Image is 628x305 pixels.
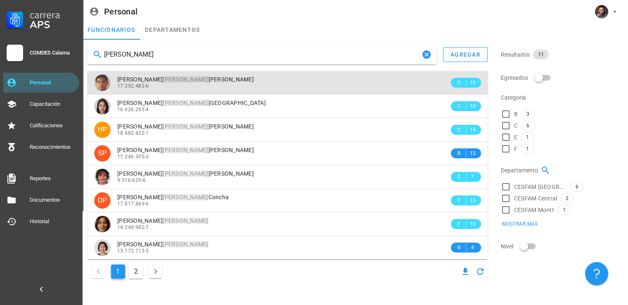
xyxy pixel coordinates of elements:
[104,7,137,16] div: Personal
[514,183,567,191] span: CESFAM [GEOGRAPHIC_DATA]
[30,50,76,56] div: COMDES Calama
[526,110,529,119] span: 3
[514,110,518,118] span: B
[566,194,569,203] span: 2
[469,220,476,228] span: 10
[469,173,476,181] span: 7
[163,76,208,83] mark: [PERSON_NAME]
[30,122,76,129] div: Calificaciones
[140,20,205,40] a: departamentos
[497,218,543,230] button: Mostrar más
[117,107,149,112] span: 16.926.293-4
[149,265,162,278] button: Página siguiente
[501,236,623,256] div: Nivel
[538,50,544,60] span: 11
[456,79,462,87] span: C
[456,196,462,205] span: C
[514,122,518,130] span: C
[526,133,529,142] span: 1
[3,190,79,210] a: Documentos
[456,126,462,134] span: C
[117,123,254,130] span: [PERSON_NAME] [PERSON_NAME]
[30,218,76,225] div: Historial
[117,177,146,183] span: 9.516.629-6
[456,149,462,157] span: B
[563,205,566,214] span: 1
[450,51,481,58] div: agregar
[514,145,517,153] span: F
[117,217,209,224] span: [PERSON_NAME]
[469,243,476,252] span: 4
[117,248,149,254] span: 13.172.713-5
[30,79,76,86] div: Personal
[117,154,149,160] span: 17.246.305-3
[129,264,143,279] button: Ir a la página 2
[30,175,76,182] div: Reportes
[98,145,107,162] span: SP
[501,88,623,107] div: Categoria
[456,173,462,181] span: C
[469,149,476,157] span: 15
[117,201,149,207] span: 17.017.869-6
[117,130,149,136] span: 18.482.422-1
[163,123,208,130] mark: [PERSON_NAME]
[501,160,623,180] div: Departamento
[83,20,140,40] a: funcionarios
[94,169,111,185] div: avatar
[3,169,79,188] a: Reportes
[514,133,517,141] span: E
[117,147,254,153] span: [PERSON_NAME] [PERSON_NAME]
[163,241,208,248] mark: [PERSON_NAME]
[30,144,76,150] div: Reconocimientos
[117,170,254,177] span: [PERSON_NAME] [PERSON_NAME]
[94,239,111,256] div: avatar
[117,224,149,230] span: 14.249.982-7
[94,192,111,209] div: avatar
[514,194,557,203] span: CESFAM Central
[469,102,476,110] span: 10
[163,100,208,106] mark: [PERSON_NAME]
[469,196,476,205] span: 15
[94,122,111,138] div: avatar
[117,76,254,83] span: [PERSON_NAME] [PERSON_NAME]
[501,45,623,64] div: Resultados
[98,192,107,209] span: DP
[3,137,79,157] a: Reconocimientos
[526,144,529,153] span: 1
[469,79,476,87] span: 10
[104,48,420,61] input: Buscar funcionarios…
[30,10,76,20] div: Carrera
[3,73,79,93] a: Personal
[163,217,208,224] mark: [PERSON_NAME]
[117,194,229,200] span: [PERSON_NAME] Concha
[3,212,79,231] a: Historial
[117,241,209,248] span: [PERSON_NAME]
[111,264,125,279] button: Página actual, página 1
[456,102,462,110] span: C
[422,50,431,60] button: Clear
[30,197,76,203] div: Documentos
[163,147,208,153] mark: [PERSON_NAME]
[443,47,488,62] button: agregar
[3,94,79,114] a: Capacitación
[88,262,166,281] nav: Navegación de paginación
[30,20,76,30] div: APS
[98,122,107,138] span: HP
[163,194,208,200] mark: [PERSON_NAME]
[469,126,476,134] span: 14
[501,68,623,88] div: Egresados
[3,116,79,136] a: Calificaciones
[94,98,111,114] div: avatar
[502,221,538,227] span: Mostrar más
[514,206,554,214] span: CESFAM Montt
[117,83,149,89] span: 17.392.483-6
[595,5,608,18] div: avatar
[163,170,208,177] mark: [PERSON_NAME]
[94,216,111,232] div: avatar
[456,220,462,228] span: F
[94,145,111,162] div: avatar
[117,100,266,106] span: [PERSON_NAME] [GEOGRAPHIC_DATA]
[576,182,578,191] span: 6
[94,74,111,91] div: avatar
[526,121,529,130] span: 6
